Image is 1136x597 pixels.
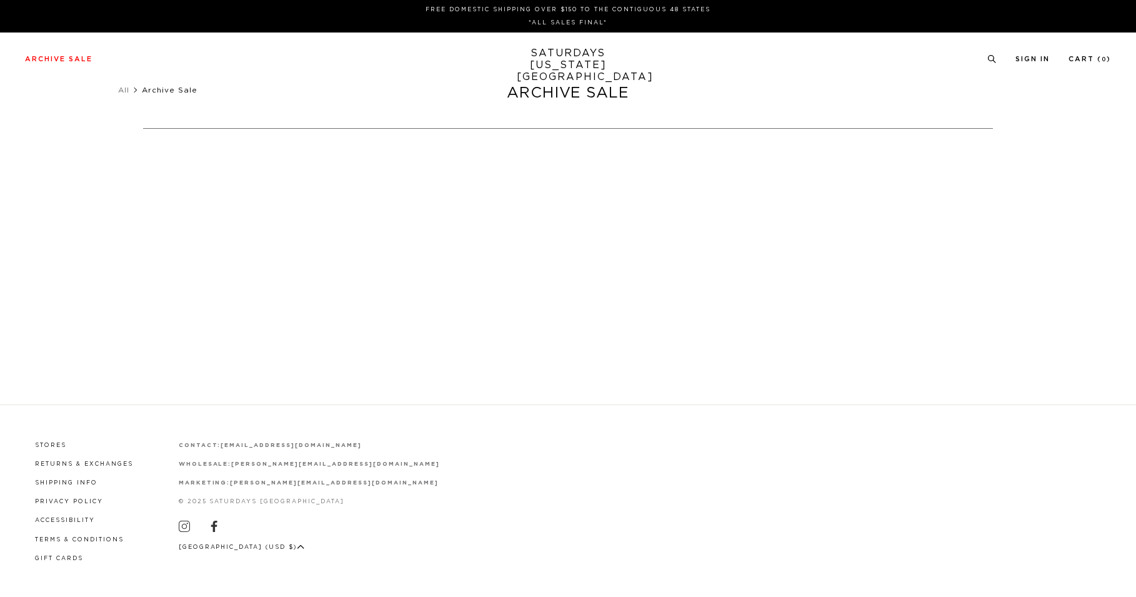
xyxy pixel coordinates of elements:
[1015,56,1050,63] a: Sign In
[179,543,305,552] button: [GEOGRAPHIC_DATA] (USD $)
[1069,56,1111,63] a: Cart (0)
[142,86,197,94] span: Archive Sale
[25,56,92,63] a: Archive Sale
[179,480,231,486] strong: marketing:
[35,461,133,467] a: Returns & Exchanges
[221,443,361,448] a: [EMAIL_ADDRESS][DOMAIN_NAME]
[118,86,129,94] a: All
[517,48,620,83] a: SATURDAYS[US_STATE][GEOGRAPHIC_DATA]
[1102,57,1107,63] small: 0
[35,518,95,523] a: Accessibility
[35,537,124,543] a: Terms & Conditions
[30,5,1106,14] p: FREE DOMESTIC SHIPPING OVER $150 TO THE CONTIGUOUS 48 STATES
[179,497,440,506] p: © 2025 Saturdays [GEOGRAPHIC_DATA]
[179,443,221,448] strong: contact:
[30,18,1106,28] p: *ALL SALES FINAL*
[35,499,103,504] a: Privacy Policy
[35,443,66,448] a: Stores
[35,556,83,561] a: Gift Cards
[35,480,97,486] a: Shipping Info
[231,461,439,467] a: [PERSON_NAME][EMAIL_ADDRESS][DOMAIN_NAME]
[230,480,438,486] a: [PERSON_NAME][EMAIL_ADDRESS][DOMAIN_NAME]
[179,461,232,467] strong: wholesale:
